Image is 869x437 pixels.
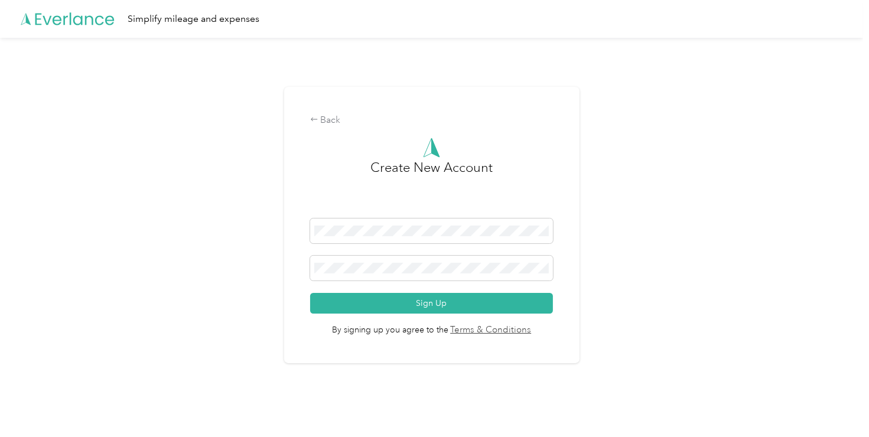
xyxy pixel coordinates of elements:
div: Back [310,113,553,128]
a: Terms & Conditions [448,324,532,337]
div: Simplify mileage and expenses [128,12,259,27]
button: Sign Up [310,293,553,314]
span: By signing up you agree to the [310,314,553,337]
h3: Create New Account [370,158,493,218]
